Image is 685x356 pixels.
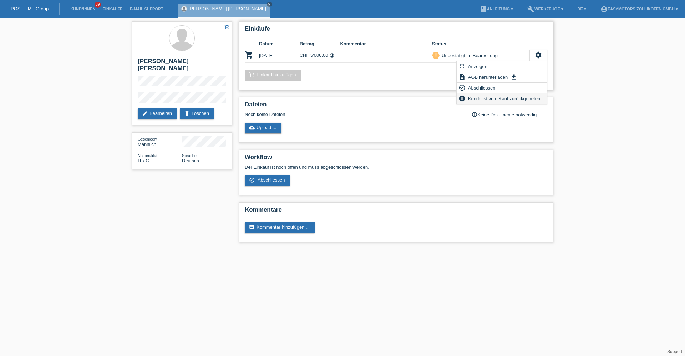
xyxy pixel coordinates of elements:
i: check_circle_outline [458,84,466,91]
span: Geschlecht [138,137,157,141]
a: POS — MF Group [11,6,49,11]
h2: Einkäufe [245,25,547,36]
h2: Kommentare [245,206,547,217]
h2: Workflow [245,154,547,164]
p: Der Einkauf ist noch offen und muss abgeschlossen werden. [245,164,547,170]
i: priority_high [433,52,438,57]
i: delete [184,111,190,116]
span: AGB herunterladen [467,73,509,81]
i: comment [249,224,255,230]
h2: [PERSON_NAME] [PERSON_NAME] [138,58,226,76]
h2: Dateien [245,101,547,112]
a: cloud_uploadUpload ... [245,123,281,133]
i: Fixe Raten (48 Raten) [329,53,335,58]
span: Abschliessen [467,83,497,92]
a: bookAnleitung ▾ [476,7,517,11]
span: Deutsch [182,158,199,163]
i: book [480,6,487,13]
a: deleteLöschen [180,108,214,119]
div: Keine Dokumente notwendig [472,112,547,117]
i: add_shopping_cart [249,72,255,78]
span: 39 [95,2,101,8]
span: Italien / C / 01.03.2004 [138,158,149,163]
span: Abschliessen [258,177,285,183]
th: Betrag [300,40,340,48]
div: Männlich [138,136,182,147]
span: Sprache [182,153,197,158]
a: DE ▾ [574,7,590,11]
div: Noch keine Dateien [245,112,463,117]
span: Nationalität [138,153,157,158]
a: buildWerkzeuge ▾ [524,7,567,11]
i: star_border [224,23,230,30]
a: commentKommentar hinzufügen ... [245,222,315,233]
th: Status [432,40,529,48]
div: Unbestätigt, in Bearbeitung [440,52,498,59]
i: fullscreen [458,63,466,70]
i: settings [534,51,542,59]
i: POSP00027613 [245,51,253,59]
td: CHF 5'000.00 [300,48,340,63]
a: [PERSON_NAME] [PERSON_NAME] [189,6,266,11]
a: check_circle_outline Abschliessen [245,175,290,186]
i: close [268,2,271,6]
i: cloud_upload [249,125,255,131]
i: edit [142,111,148,116]
a: close [267,2,272,7]
a: add_shopping_cartEinkauf hinzufügen [245,70,301,81]
th: Datum [259,40,300,48]
a: star_border [224,23,230,31]
a: editBearbeiten [138,108,177,119]
span: Anzeigen [467,62,488,71]
th: Kommentar [340,40,432,48]
a: Einkäufe [99,7,126,11]
i: account_circle [600,6,608,13]
a: account_circleEasymotors Zollikofen GmbH ▾ [597,7,681,11]
td: [DATE] [259,48,300,63]
a: Kund*innen [67,7,99,11]
i: get_app [510,73,517,81]
i: description [458,73,466,81]
i: info_outline [472,112,477,117]
i: build [527,6,534,13]
a: Support [667,349,682,354]
i: check_circle_outline [249,177,255,183]
a: E-Mail Support [126,7,167,11]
